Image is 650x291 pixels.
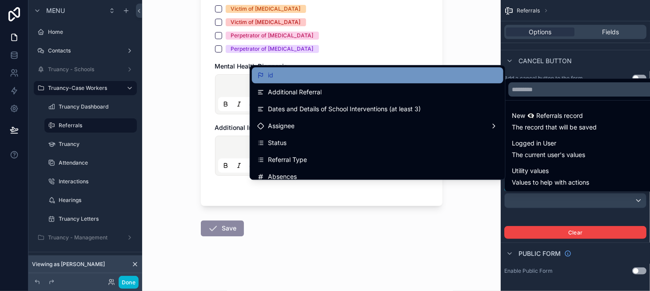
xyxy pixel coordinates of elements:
[268,154,307,165] span: Referral Type
[231,18,301,26] div: Victim of [MEDICAL_DATA]
[215,62,288,70] span: Mental Health Diagnosis
[215,124,281,131] span: Additional Information
[512,178,589,187] span: Values to help with actions
[268,87,322,97] span: Additional Referral
[268,70,273,81] span: id
[231,32,314,40] div: Perpetrator of [MEDICAL_DATA]
[512,166,589,176] span: Utility values
[231,5,301,13] div: Victim of [MEDICAL_DATA]
[231,45,314,53] div: Perpetrator of [MEDICAL_DATA]
[512,110,597,121] span: New 👁️‍🗨️ Referrals record
[268,171,297,182] span: Absences
[512,150,585,159] span: The current user's values
[512,123,597,132] span: The record that will be saved
[268,121,295,131] span: Assignee
[268,104,421,114] span: Dates and Details of School Interventions (at least 3)
[268,137,287,148] span: Status
[512,138,585,149] span: Logged in User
